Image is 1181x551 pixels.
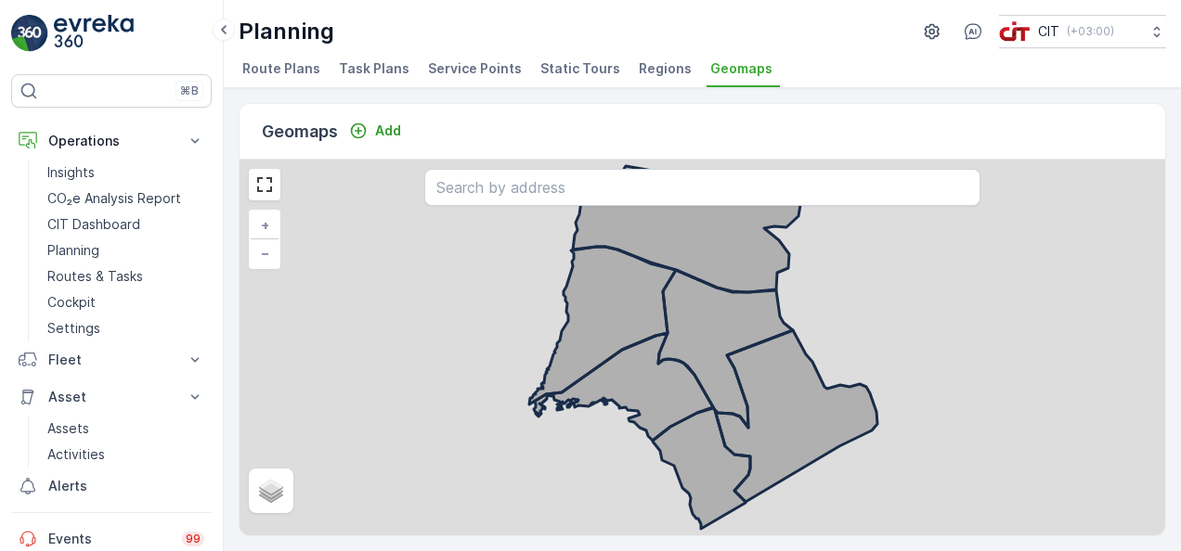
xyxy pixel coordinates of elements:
p: Insights [47,163,95,182]
span: + [261,217,269,233]
p: Geomaps [262,119,338,145]
p: Planning [47,241,99,260]
img: cit-logo_pOk6rL0.png [999,21,1031,42]
p: Settings [47,319,100,338]
button: Asset [11,378,212,416]
span: Service Points [428,59,522,78]
span: Task Plans [339,59,409,78]
p: Planning [239,17,334,46]
p: Asset [48,388,175,406]
button: Fleet [11,341,212,378]
a: CIT Dashboard [40,211,212,237]
button: Add [342,120,409,142]
p: 99 [185,531,201,547]
a: Zoom In [251,211,279,239]
img: logo_light-DOdMpM7g.png [54,15,134,52]
a: Cockpit [40,289,212,315]
p: CO₂e Analysis Report [47,189,181,208]
p: CIT [1038,22,1059,41]
p: Routes & Tasks [47,267,143,286]
button: CIT(+03:00) [999,15,1166,48]
p: Operations [48,132,175,150]
a: CO₂e Analysis Report [40,186,212,211]
p: CIT Dashboard [47,215,140,234]
span: − [261,245,270,261]
p: Cockpit [47,293,96,312]
p: Events [48,530,171,548]
a: Zoom Out [251,239,279,267]
a: Assets [40,416,212,442]
a: Activities [40,442,212,468]
span: Regions [639,59,692,78]
a: Insights [40,160,212,186]
span: Geomaps [710,59,772,78]
p: ( +03:00 ) [1067,24,1114,39]
p: ⌘B [180,83,199,98]
img: logo [11,15,48,52]
a: Routes & Tasks [40,263,212,289]
span: Static Tours [540,59,620,78]
a: Layers [251,470,292,511]
a: View Fullscreen [251,171,279,199]
p: Fleet [48,351,175,369]
a: Planning [40,237,212,263]
p: Add [375,122,401,140]
a: Alerts [11,468,212,505]
a: Settings [40,315,212,341]
span: Route Plans [242,59,320,78]
input: Search by address [424,169,980,206]
button: Operations [11,122,212,160]
p: Activities [47,445,105,464]
p: Assets [47,419,89,438]
p: Alerts [48,477,204,495]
